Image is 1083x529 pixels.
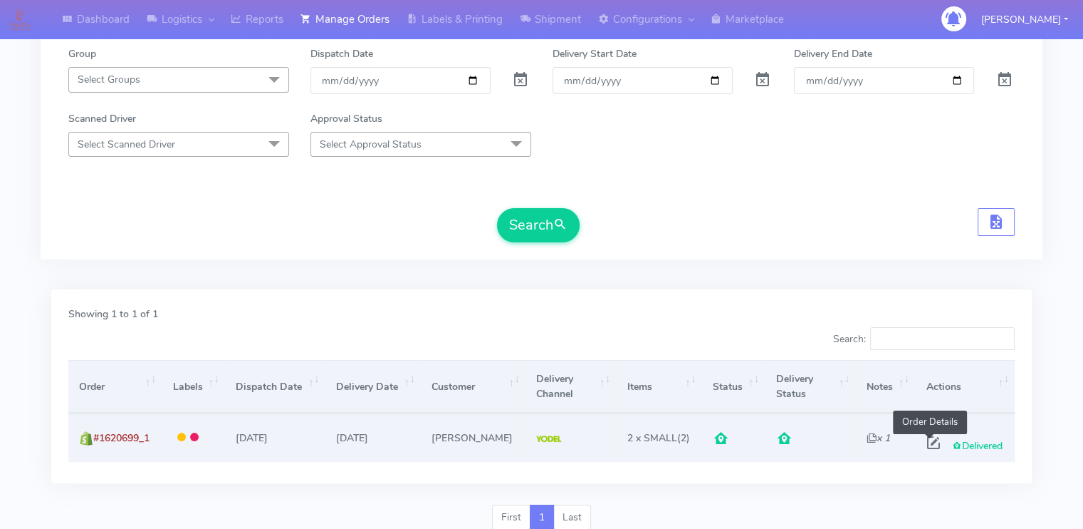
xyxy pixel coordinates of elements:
[856,360,916,414] th: Notes: activate to sort column ascending
[79,431,93,446] img: shopify.png
[915,360,1015,414] th: Actions: activate to sort column ascending
[68,111,136,126] label: Scanned Driver
[310,111,382,126] label: Approval Status
[970,5,1079,34] button: [PERSON_NAME]
[867,431,890,445] i: x 1
[68,46,96,61] label: Group
[68,360,162,414] th: Order: activate to sort column ascending
[68,307,158,322] label: Showing 1 to 1 of 1
[627,431,689,445] span: (2)
[78,73,140,86] span: Select Groups
[616,360,701,414] th: Items: activate to sort column ascending
[421,414,525,461] td: [PERSON_NAME]
[325,414,421,461] td: [DATE]
[497,208,580,242] button: Search
[870,327,1015,350] input: Search:
[951,439,1002,453] span: Delivered
[627,431,676,445] span: 2 x SMALL
[78,138,175,151] span: Select Scanned Driver
[765,360,855,414] th: Delivery Status: activate to sort column ascending
[93,431,150,445] span: #1620699_1
[162,360,226,414] th: Labels: activate to sort column ascending
[536,436,561,443] img: Yodel
[225,414,325,461] td: [DATE]
[310,46,373,61] label: Dispatch Date
[832,327,1015,350] label: Search:
[525,360,616,414] th: Delivery Channel: activate to sort column ascending
[320,138,422,151] span: Select Approval Status
[421,360,525,414] th: Customer: activate to sort column ascending
[325,360,421,414] th: Delivery Date: activate to sort column ascending
[553,46,637,61] label: Delivery Start Date
[225,360,325,414] th: Dispatch Date: activate to sort column ascending
[794,46,872,61] label: Delivery End Date
[702,360,765,414] th: Status: activate to sort column ascending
